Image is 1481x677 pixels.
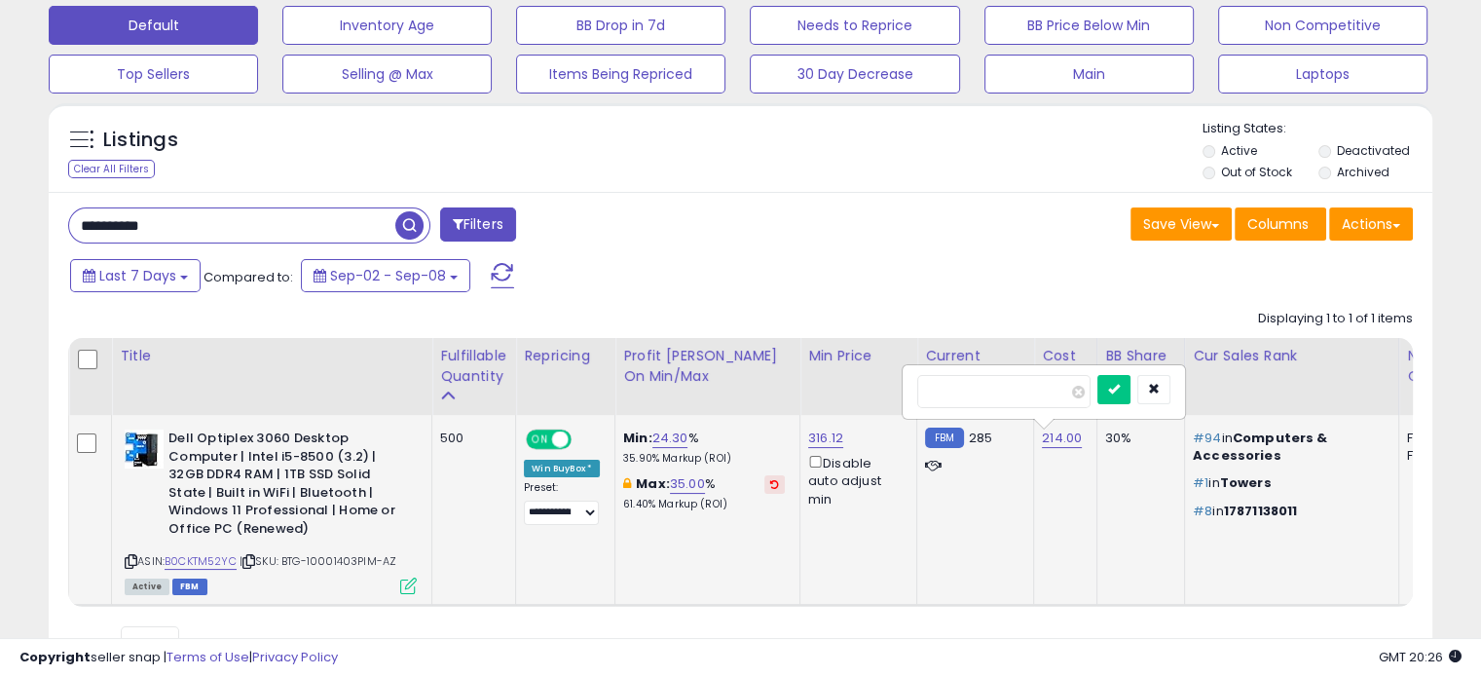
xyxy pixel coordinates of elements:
[1105,346,1176,387] div: BB Share 24h.
[984,55,1194,94] button: Main
[68,160,155,178] div: Clear All Filters
[301,259,470,292] button: Sep-02 - Sep-08
[516,55,725,94] button: Items Being Repriced
[528,432,552,448] span: ON
[623,430,785,466] div: %
[1218,6,1427,45] button: Non Competitive
[172,579,207,595] span: FBM
[1218,55,1427,94] button: Laptops
[623,475,785,511] div: %
[623,346,792,387] div: Profit [PERSON_NAME] on Min/Max
[70,259,201,292] button: Last 7 Days
[984,6,1194,45] button: BB Price Below Min
[1042,429,1082,448] a: 214.00
[808,452,902,508] div: Disable auto adjust min
[1247,214,1309,234] span: Columns
[1042,346,1089,366] div: Cost
[524,460,600,477] div: Win BuyBox *
[1193,429,1221,447] span: #94
[440,430,500,447] div: 500
[1130,207,1232,241] button: Save View
[969,429,992,447] span: 285
[167,648,249,666] a: Terms of Use
[125,430,164,469] img: 41JTQBVNRpL._SL40_.jpg
[524,346,607,366] div: Repricing
[1336,142,1409,159] label: Deactivated
[240,553,396,569] span: | SKU: BTG-10001403PIM-AZ
[750,6,959,45] button: Needs to Reprice
[1193,503,1384,520] p: in
[440,207,516,242] button: Filters
[1193,430,1384,465] p: in
[1193,474,1384,492] p: in
[19,648,91,666] strong: Copyright
[925,346,1025,387] div: Current Buybox Price
[670,474,705,494] a: 35.00
[120,346,424,366] div: Title
[1336,164,1388,180] label: Archived
[808,346,908,366] div: Min Price
[636,474,670,493] b: Max:
[168,430,405,543] b: Dell Optiplex 3060 Desktop Computer | Intel i5-8500 (3.2) | 32GB DDR4 RAM | 1TB SSD Solid State |...
[652,429,688,448] a: 24.30
[1193,346,1390,366] div: Cur Sales Rank
[83,633,223,652] span: Show: entries
[165,553,237,570] a: B0CKTM52YC
[623,498,785,511] p: 61.40% Markup (ROI)
[808,429,843,448] a: 316.12
[204,268,293,286] span: Compared to:
[440,346,507,387] div: Fulfillable Quantity
[1407,447,1471,465] div: FBM: 6
[125,430,417,592] div: ASIN:
[252,648,338,666] a: Privacy Policy
[1329,207,1413,241] button: Actions
[1221,142,1257,159] label: Active
[750,55,959,94] button: 30 Day Decrease
[623,452,785,466] p: 35.90% Markup (ROI)
[925,428,963,448] small: FBM
[615,338,800,415] th: The percentage added to the cost of goods (COGS) that forms the calculator for Min & Max prices.
[282,55,492,94] button: Selling @ Max
[1258,310,1413,328] div: Displaying 1 to 1 of 1 items
[49,55,258,94] button: Top Sellers
[1105,430,1169,447] div: 30%
[1407,346,1478,387] div: Num of Comp.
[1407,430,1471,447] div: FBA: 2
[125,579,169,595] span: All listings currently available for purchase on Amazon
[99,266,176,285] span: Last 7 Days
[1379,648,1462,666] span: 2025-09-16 20:26 GMT
[1224,502,1298,520] span: 17871138011
[19,649,338,667] div: seller snap | |
[282,6,492,45] button: Inventory Age
[516,6,725,45] button: BB Drop in 7d
[623,429,652,447] b: Min:
[1193,502,1212,520] span: #8
[569,432,600,448] span: OFF
[1220,473,1272,492] span: Towers
[49,6,258,45] button: Default
[1235,207,1326,241] button: Columns
[1193,473,1208,492] span: #1
[330,266,446,285] span: Sep-02 - Sep-08
[1193,429,1327,465] span: Computers & Accessories
[1203,120,1432,138] p: Listing States:
[103,127,178,154] h5: Listings
[524,481,600,525] div: Preset:
[1221,164,1292,180] label: Out of Stock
